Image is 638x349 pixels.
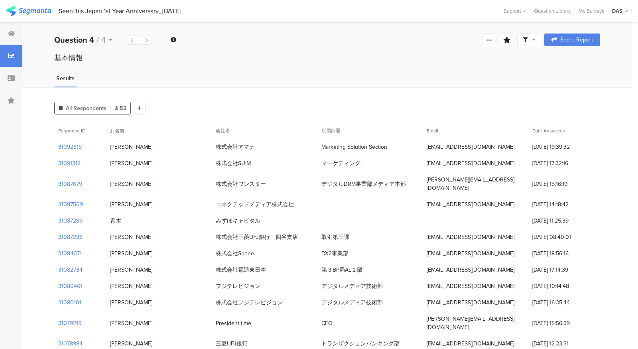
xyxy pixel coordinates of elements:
[216,127,230,134] span: 会社名
[216,217,260,225] div: みずほキャピタル
[321,143,387,151] div: Marketing Solution Section
[532,249,596,258] span: [DATE] 18:56:16
[532,143,596,151] span: [DATE] 19:39:32
[427,282,514,290] div: [EMAIL_ADDRESS][DOMAIN_NAME]
[58,127,85,134] span: Response ID
[110,217,121,225] div: 青木
[321,180,406,188] div: デジタルDRM事業部メディア本部
[110,298,152,307] div: [PERSON_NAME]
[110,266,152,274] div: [PERSON_NAME]
[58,200,83,209] section: 31087509
[56,74,75,83] span: Results
[110,319,152,327] div: [PERSON_NAME]
[532,217,596,225] span: [DATE] 11:25:39
[560,37,593,43] span: Share Report
[110,282,152,290] div: [PERSON_NAME]
[110,339,152,348] div: [PERSON_NAME]
[321,249,349,258] div: BX2事業部
[58,339,83,348] section: 31078984
[321,282,383,290] div: デジタルメディア技術部
[58,143,82,151] section: 31092819
[216,249,254,258] div: 株式会社Speee
[110,200,152,209] div: [PERSON_NAME]
[110,180,152,188] div: [PERSON_NAME]
[532,200,596,209] span: [DATE] 14:18:42
[575,7,608,15] a: My Surveys
[427,175,524,192] div: [PERSON_NAME][EMAIL_ADDRESS][DOMAIN_NAME]
[58,233,83,241] section: 31087238
[321,266,362,274] div: 第３BP局AL１部
[612,7,622,15] div: DAS
[58,249,82,258] section: 31084071
[58,298,81,307] section: 31080101
[58,180,82,188] section: 31087679
[66,104,106,112] span: All Respondents
[101,34,106,46] span: 4
[427,200,514,209] div: [EMAIL_ADDRESS][DOMAIN_NAME]
[321,298,383,307] div: デジタルメディア技術部
[110,233,152,241] div: [PERSON_NAME]
[216,233,298,241] div: 株式会社三菱UFJ銀行 四谷支店
[58,319,81,327] section: 31079219
[54,34,94,46] b: Question 4
[427,233,514,241] div: [EMAIL_ADDRESS][DOMAIN_NAME]
[532,180,596,188] span: [DATE] 15:16:19
[427,249,514,258] div: [EMAIL_ADDRESS][DOMAIN_NAME]
[216,143,255,151] div: 株式会社アマナ
[427,143,514,151] div: [EMAIL_ADDRESS][DOMAIN_NAME]
[216,339,248,348] div: 三菱UFJ銀行
[427,315,524,331] div: [PERSON_NAME][EMAIL_ADDRESS][DOMAIN_NAME]
[427,127,438,134] span: Email
[216,266,266,274] div: 株式会社電通東日本
[54,6,55,16] div: |
[216,282,260,290] div: フジテレビジョン
[58,266,83,274] section: 31082734
[321,319,333,327] div: CEO
[321,159,360,168] div: マーケティング
[321,127,341,134] span: 所属部署
[321,339,400,348] div: トランザクションバンキング部
[532,339,596,348] span: [DATE] 12:23:31
[58,217,83,225] section: 31087286
[532,282,596,290] span: [DATE] 10:14:48
[58,159,81,168] section: 31091312
[115,104,126,112] span: 52
[110,127,124,134] span: お名前
[110,143,152,151] div: [PERSON_NAME]
[216,180,266,188] div: 株式会社ワンスター
[532,233,596,241] span: [DATE] 08:40:01
[532,127,565,134] span: Date Answered
[427,266,514,274] div: [EMAIL_ADDRESS][DOMAIN_NAME]
[96,34,99,46] span: /
[6,6,51,16] img: segmanta logo
[532,266,596,274] span: [DATE] 17:14:39
[54,53,600,63] div: 基本情報
[216,200,294,209] div: コネクテッドメディア株式会社
[110,159,152,168] div: [PERSON_NAME]
[59,7,181,15] div: SeenThis Japan 1st Year Anniversary_[DATE]
[216,319,251,327] div: President time
[532,159,596,168] span: [DATE] 17:32:16
[216,298,283,307] div: 株式会社フジテレビジョン
[427,339,514,348] div: [EMAIL_ADDRESS][DOMAIN_NAME]
[58,282,82,290] section: 31080461
[216,159,251,168] div: 株式会社SUIM
[532,319,596,327] span: [DATE] 15:56:39
[530,7,575,15] a: Question Library
[532,298,596,307] span: [DATE] 16:35:44
[321,233,349,241] div: 取引第三課
[110,249,152,258] div: [PERSON_NAME]
[427,298,514,307] div: [EMAIL_ADDRESS][DOMAIN_NAME]
[504,5,526,17] div: Support
[427,159,514,168] div: [EMAIL_ADDRESS][DOMAIN_NAME]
